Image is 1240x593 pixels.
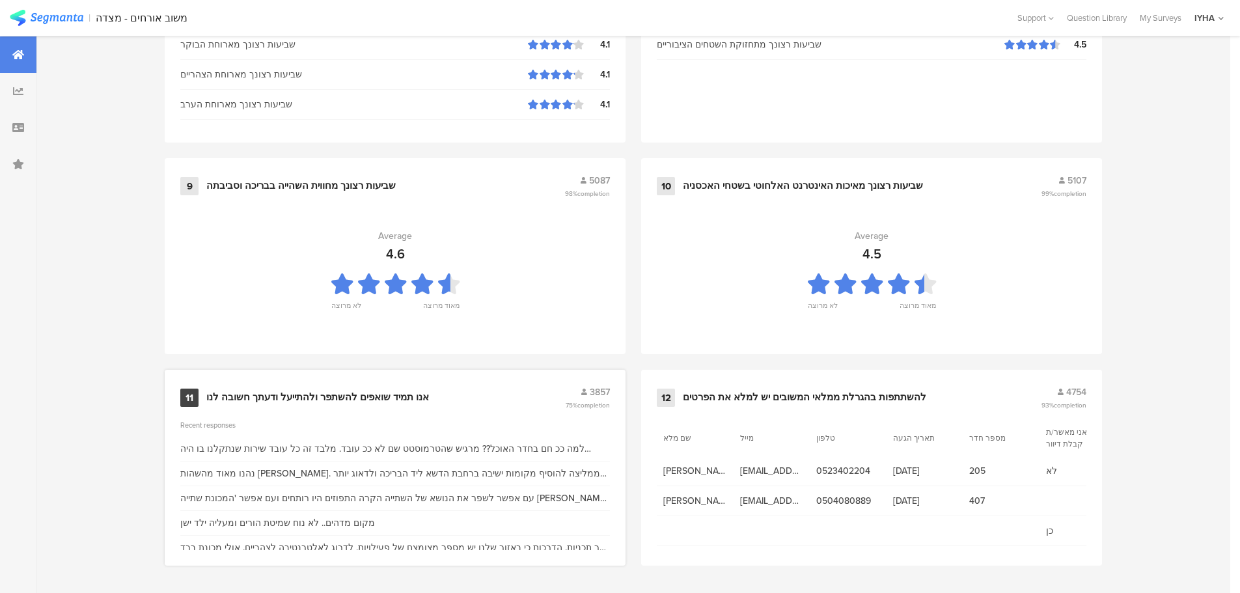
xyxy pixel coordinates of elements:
section: מספר חדר [969,432,1028,444]
div: שביעות רצונך מארוחת הערב [180,98,528,111]
img: segmanta logo [10,10,83,26]
div: 4.1 [584,38,610,51]
div: Recent responses [180,420,610,430]
div: 4.6 [386,244,405,264]
span: 0523402204 [816,464,880,478]
div: לא מרוצה [808,300,838,318]
div: 4.1 [584,98,610,111]
span: כן [1046,524,1110,538]
span: 3857 [590,385,610,399]
span: [PERSON_NAME] [663,464,727,478]
div: עם אפשר לשפר את הנושא של השתייה הקרה התפוזים היו רותחים ועם אפשר 'המכונת שתייה [PERSON_NAME] המים... [180,491,610,505]
div: מקום מדהים.. לא נוח שמיטת הורים ומעליה ילד ישן [180,516,375,530]
div: נהנו מאוד מהשהות [PERSON_NAME]. ממליצה להוסיף מקומות ישיבה ברחבת הדשא ליד הבריכה ולדאוג יותר לניק... [180,467,610,480]
section: אני מאשר/ת קבלת דיוור [1046,426,1105,450]
div: יותר תכניות, הדרכות כי באזור שלנו יש מספר מצומצם של פעילויות. לדרוג לאלטרנטיבה לצהריים, אולי מכונ... [180,541,610,555]
span: completion [577,189,610,199]
div: | [89,10,90,25]
div: 9 [180,177,199,195]
span: 5087 [589,174,610,187]
div: 4.5 [862,244,881,264]
span: [EMAIL_ADDRESS][DOMAIN_NAME] [740,494,804,508]
span: 407 [969,494,1033,508]
span: 0504080889 [816,494,880,508]
div: אנו תמיד שואפים להשתפר ולהתייעל ודעתך חשובה לנו [206,391,429,404]
span: completion [1054,189,1086,199]
div: להשתתפות בהגרלת ממלאי המשובים יש למלא את הפרטים [683,391,926,404]
span: completion [577,400,610,410]
span: 93% [1041,400,1086,410]
span: [EMAIL_ADDRESS][DOMAIN_NAME] [740,464,804,478]
div: שביעות רצונך מאיכות האינטרנט האלחוטי בשטחי האכסניה [683,180,923,193]
div: 10 [657,177,675,195]
div: 11 [180,389,199,407]
span: 4754 [1066,385,1086,399]
section: טלפון [816,432,875,444]
div: למה ככ חם בחדר האוכל?? מרגיש שהטרמוסטט שם לא ככ עובד. מלבד זה כל עובד שירות שנתקלנו בו היה מקסים! [180,442,610,456]
span: [DATE] [893,494,957,508]
span: completion [1054,400,1086,410]
div: מאוד מרוצה [900,300,936,318]
div: Average [855,229,889,243]
span: לא [1046,464,1110,478]
span: 75% [566,400,610,410]
section: תאריך הגעה [893,432,952,444]
section: שם מלא [663,432,722,444]
div: שביעות רצונך מחווית השהייה בבריכה וסביבתה [206,180,396,193]
div: 4.5 [1060,38,1086,51]
div: שביעות רצונך מארוחת הצהריים [180,68,528,81]
span: 205 [969,464,1033,478]
span: 5107 [1068,174,1086,187]
div: לא מרוצה [331,300,361,318]
div: 12 [657,389,675,407]
a: Question Library [1060,12,1133,24]
span: [PERSON_NAME] [663,494,727,508]
div: שביעות רצונך מתחזוקת השטחים הציבוריים [657,38,1004,51]
div: 4.1 [584,68,610,81]
div: שביעות רצונך מארוחת הבוקר [180,38,528,51]
section: מייל [740,432,799,444]
a: My Surveys [1133,12,1188,24]
span: 99% [1041,189,1086,199]
div: Average [378,229,412,243]
div: משוב אורחים - מצדה [96,12,187,24]
div: IYHA [1194,12,1215,24]
div: מאוד מרוצה [423,300,460,318]
span: [DATE] [893,464,957,478]
div: Support [1017,8,1054,28]
span: 98% [565,189,610,199]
